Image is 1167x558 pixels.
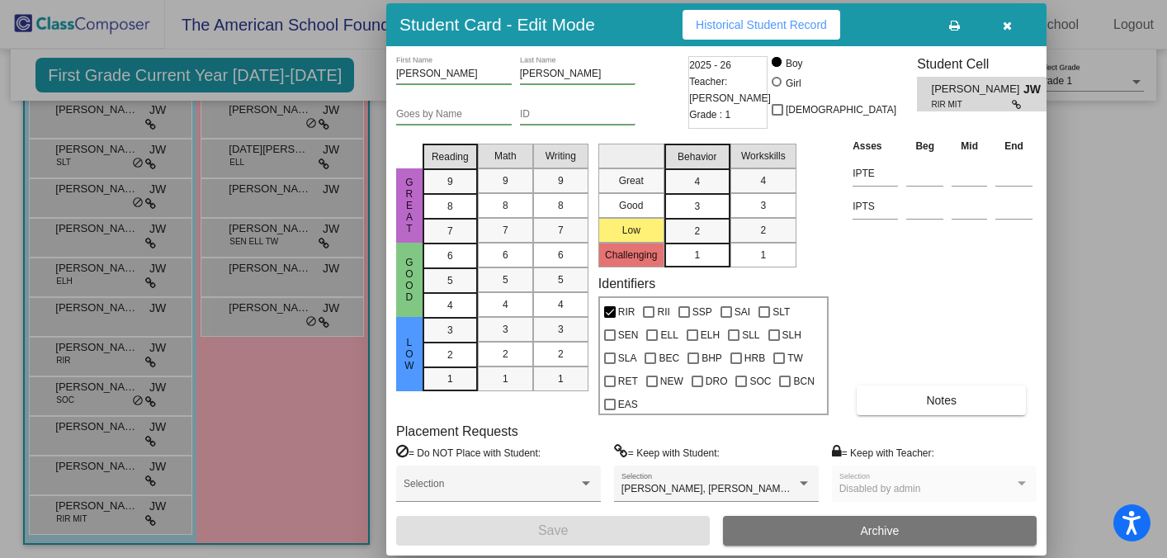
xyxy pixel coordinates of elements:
[618,348,637,368] span: SLA
[618,302,635,322] span: RIR
[447,174,453,189] span: 9
[618,371,638,391] span: RET
[399,14,595,35] h3: Student Card - Edit Mode
[785,56,803,71] div: Boy
[546,149,576,163] span: Writing
[396,444,541,461] label: = Do NOT Place with Student:
[694,224,700,239] span: 2
[402,337,417,371] span: Low
[618,395,638,414] span: EAS
[839,483,921,494] span: Disabled by admin
[447,323,453,338] span: 3
[494,149,517,163] span: Math
[786,100,896,120] span: [DEMOGRAPHIC_DATA]
[538,523,568,537] span: Save
[402,177,417,234] span: Great
[558,198,564,213] span: 8
[902,137,947,155] th: Beg
[503,223,508,238] span: 7
[683,10,840,40] button: Historical Student Record
[702,348,722,368] span: BHP
[853,161,898,186] input: assessment
[621,483,964,494] span: [PERSON_NAME], [PERSON_NAME], [PERSON_NAME], [PERSON_NAME]
[503,272,508,287] span: 5
[447,248,453,263] span: 6
[749,371,771,391] span: SOC
[396,423,518,439] label: Placement Requests
[694,174,700,189] span: 4
[558,297,564,312] span: 4
[503,297,508,312] span: 4
[787,348,803,368] span: TW
[932,98,1012,111] span: RIR MIT
[947,137,991,155] th: Mid
[447,348,453,362] span: 2
[742,325,759,345] span: SLL
[735,302,750,322] span: SAI
[447,273,453,288] span: 5
[558,371,564,386] span: 1
[861,524,900,537] span: Archive
[659,348,679,368] span: BEC
[926,394,957,407] span: Notes
[503,248,508,262] span: 6
[689,73,771,106] span: Teacher: [PERSON_NAME]
[402,257,417,303] span: Good
[706,371,728,391] span: DRO
[848,137,902,155] th: Asses
[396,516,710,546] button: Save
[701,325,720,345] span: ELH
[782,325,801,345] span: SLH
[447,371,453,386] span: 1
[793,371,814,391] span: BCN
[660,371,683,391] span: NEW
[660,325,678,345] span: ELL
[772,302,790,322] span: SLT
[694,248,700,262] span: 1
[760,248,766,262] span: 1
[503,198,508,213] span: 8
[558,347,564,362] span: 2
[857,385,1026,415] button: Notes
[447,199,453,214] span: 8
[558,272,564,287] span: 5
[558,248,564,262] span: 6
[503,173,508,188] span: 9
[723,516,1037,546] button: Archive
[1023,81,1047,98] span: JW
[785,76,801,91] div: Girl
[657,302,669,322] span: RII
[760,198,766,213] span: 3
[503,322,508,337] span: 3
[598,276,655,291] label: Identifiers
[558,223,564,238] span: 7
[741,149,786,163] span: Workskills
[503,347,508,362] span: 2
[694,199,700,214] span: 3
[760,223,766,238] span: 2
[917,56,1061,72] h3: Student Cell
[503,371,508,386] span: 1
[696,18,827,31] span: Historical Student Record
[832,444,934,461] label: = Keep with Teacher:
[692,302,712,322] span: SSP
[432,149,469,164] span: Reading
[689,57,731,73] span: 2025 - 26
[932,81,1023,98] span: [PERSON_NAME]
[991,137,1037,155] th: End
[853,194,898,219] input: assessment
[447,224,453,239] span: 7
[678,149,716,164] span: Behavior
[558,322,564,337] span: 3
[447,298,453,313] span: 4
[396,109,512,121] input: goes by name
[614,444,720,461] label: = Keep with Student:
[760,173,766,188] span: 4
[689,106,730,123] span: Grade : 1
[744,348,765,368] span: HRB
[618,325,639,345] span: SEN
[558,173,564,188] span: 9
